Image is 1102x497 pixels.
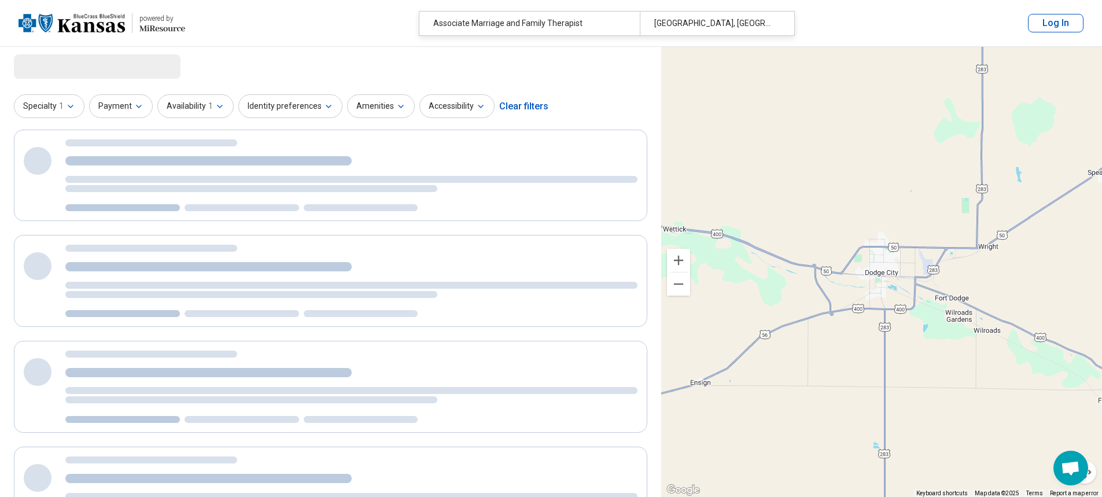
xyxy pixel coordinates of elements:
[238,94,342,118] button: Identity preferences
[14,94,84,118] button: Specialty1
[19,9,185,37] a: Blue Cross Blue Shield Kansaspowered by
[1026,490,1043,496] a: Terms (opens in new tab)
[89,94,153,118] button: Payment
[1050,490,1099,496] a: Report a map error
[14,54,111,78] span: Loading...
[640,12,787,35] div: [GEOGRAPHIC_DATA], [GEOGRAPHIC_DATA]
[139,13,185,24] div: powered by
[59,100,64,112] span: 1
[499,93,548,120] div: Clear filters
[157,94,234,118] button: Availability1
[1053,451,1088,485] div: Open chat
[419,94,495,118] button: Accessibility
[667,249,690,272] button: Zoom in
[419,12,640,35] div: Associate Marriage and Family Therapist
[19,9,125,37] img: Blue Cross Blue Shield Kansas
[208,100,213,112] span: 1
[667,273,690,296] button: Zoom out
[1028,14,1083,32] button: Log In
[347,94,415,118] button: Amenities
[975,490,1019,496] span: Map data ©2025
